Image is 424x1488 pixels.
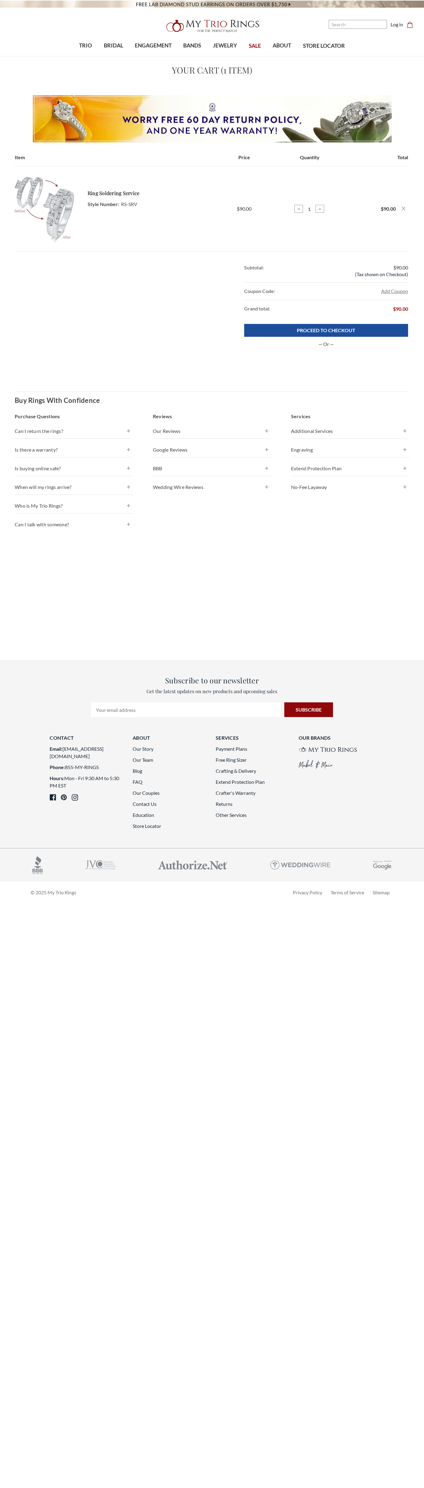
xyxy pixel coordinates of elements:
[244,306,270,311] strong: Grand total:
[98,36,129,56] a: BRIDAL
[50,775,64,781] strong: Hours:
[291,413,409,420] h3: Services
[50,734,125,742] h3: Contact
[244,288,275,294] strong: Coupon Code:
[291,483,409,491] h4: No-Fee Layaway
[373,860,392,870] img: Google Reviews
[407,21,417,28] a: Cart with 0 items
[304,206,315,212] input: Ring Soldering Service
[88,199,119,210] dt: Style Number:
[15,465,133,472] h4: Is buying online safe?
[133,757,153,763] a: Our Team
[91,688,333,695] p: Get the latest updates on new products and upcoming sales
[277,154,343,166] th: Quantity
[355,271,408,277] span: (Tax shown on Checkout)
[153,483,271,491] h4: Wedding Wire Reviews
[153,465,271,472] h4: BBB
[407,22,413,28] svg: cart.cart_preview
[393,306,408,312] span: $90.00
[153,427,271,435] h4: Our Reviews
[216,734,291,742] h3: Services
[291,465,409,472] h4: Extend Protection Plan
[270,860,331,870] img: Weddingwire
[303,42,345,50] span: STORE LOCATOR
[15,521,133,528] h4: Can I talk with someone?
[291,427,409,435] h4: Additional Services
[133,746,153,752] a: Our Story
[284,702,333,717] input: Subscribe
[291,446,409,453] h4: Engraving
[267,36,297,56] a: ABOUT
[79,42,92,50] span: TRIO
[299,747,357,752] img: My Trio Rings brand logo
[216,779,265,785] a: Extend Protection Plan
[133,823,161,829] a: Store Locator
[249,42,261,50] span: SALE
[331,889,364,895] a: Terms of Service
[244,265,264,270] strong: Subtotal:
[213,42,237,50] span: JEWELRY
[216,790,256,796] a: Crafter's Warranty
[15,502,133,509] h4: Who is My Trio Rings?
[50,764,65,770] strong: Phone:
[393,265,408,270] span: $90.00
[216,812,247,818] a: Other Services
[91,702,280,717] input: Your email address
[15,446,133,453] h4: Is there a warranty?
[15,427,133,435] h4: Can I return the rings?
[244,324,408,337] a: PROCEED TO CHECKOUT
[15,64,409,77] h1: Your Cart (1 item)
[211,154,277,166] th: Price
[401,206,406,211] button: Remove Ring Soldering Service from cart
[133,768,142,774] a: Blog
[133,790,160,796] a: Our Couples
[88,190,140,197] a: Ring Soldering Service
[85,860,115,870] img: jvc
[33,95,392,142] img: Worry Free 60 Day Return Policy
[183,42,201,50] span: BANDS
[123,16,301,36] a: My Trio Rings
[135,42,172,50] span: ENGAGEMENT
[293,889,322,895] a: Privacy Policy
[15,174,80,244] img: Ring Soldering Service
[133,812,154,818] a: Education
[133,801,157,807] a: Contact Us
[273,42,291,50] span: ABOUT
[15,483,133,491] h4: When will my rings arrive?
[15,413,133,420] h3: Purchase Questions
[133,779,142,785] a: FAQ
[373,889,390,895] a: Sitemap
[243,36,267,56] a: SALE
[216,746,247,752] a: Payment Plans
[244,340,408,348] p: — Or —
[163,16,261,36] img: My Trio Rings
[50,775,125,789] li: Mon - Fri 9:30 AM to 5:30 PM EST
[133,734,208,742] h3: About
[216,757,247,763] a: Free Ring Sizer
[15,395,100,405] h2: Buy Rings With Confidence
[129,36,177,56] a: ENGAGEMENT
[177,36,207,56] a: BANDS
[216,801,233,807] a: Returns
[50,745,125,760] li: [EMAIL_ADDRESS][DOMAIN_NAME]
[15,154,211,166] th: Item
[158,860,227,870] img: Authorize
[297,36,351,56] a: STORE LOCATOR
[50,746,62,752] strong: Email:
[299,760,332,769] img: Mabel&Main brand logo
[31,889,76,896] p: © 2025 My Trio Rings
[299,734,374,742] h3: Our Brands
[153,446,271,453] h4: Google Reviews
[329,20,387,29] input: Search
[237,205,252,212] span: $90.00
[32,856,43,874] img: accredited business logo
[391,21,403,28] a: Log in
[91,675,333,686] h3: Subscribe to our newsletter
[104,42,123,50] span: BRIDAL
